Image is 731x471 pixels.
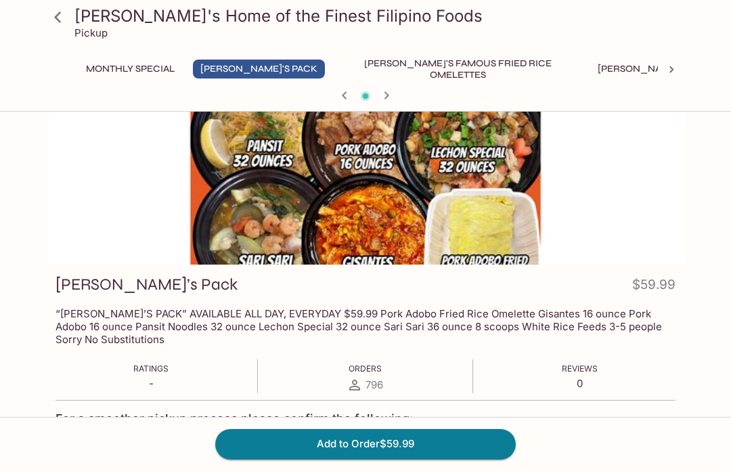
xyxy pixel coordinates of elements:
h3: [PERSON_NAME]'s Home of the Finest Filipino Foods [74,5,680,26]
span: Orders [349,363,382,374]
button: Monthly Special [79,60,182,78]
span: Ratings [133,363,169,374]
p: - [133,377,169,390]
button: [PERSON_NAME]'s Famous Fried Rice Omelettes [336,60,579,78]
p: “[PERSON_NAME]’S PACK” AVAILABLE ALL DAY, EVERYDAY $59.99 Pork Adobo Fried Rice Omelette Gisantes... [56,307,675,346]
span: REQUIRED [635,415,675,430]
h3: [PERSON_NAME]’s Pack [56,274,238,295]
div: Elena’s Pack [46,85,685,265]
h4: For a smoother pickup process please confirm the following: [56,411,413,426]
p: Pickup [74,26,108,39]
span: Reviews [562,363,598,374]
p: 0 [562,377,598,390]
h4: $59.99 [632,274,675,300]
button: [PERSON_NAME]'s Pack [193,60,325,78]
span: 796 [365,378,383,391]
button: Add to Order$59.99 [215,429,516,459]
